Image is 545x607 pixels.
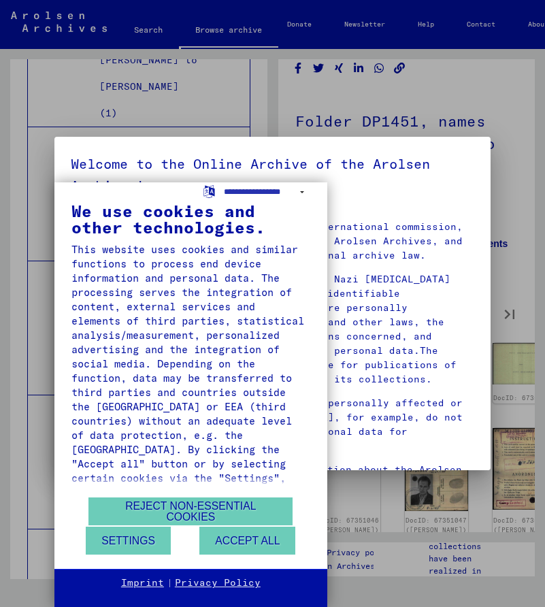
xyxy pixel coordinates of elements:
a: Imprint [121,576,164,590]
button: Reject non-essential cookies [88,497,293,525]
div: This website uses cookies and similar functions to process end device information and personal da... [71,242,310,557]
button: Accept all [199,527,295,555]
div: We use cookies and other technologies. [71,203,310,235]
button: Settings [86,527,171,555]
a: Privacy Policy [175,576,261,590]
